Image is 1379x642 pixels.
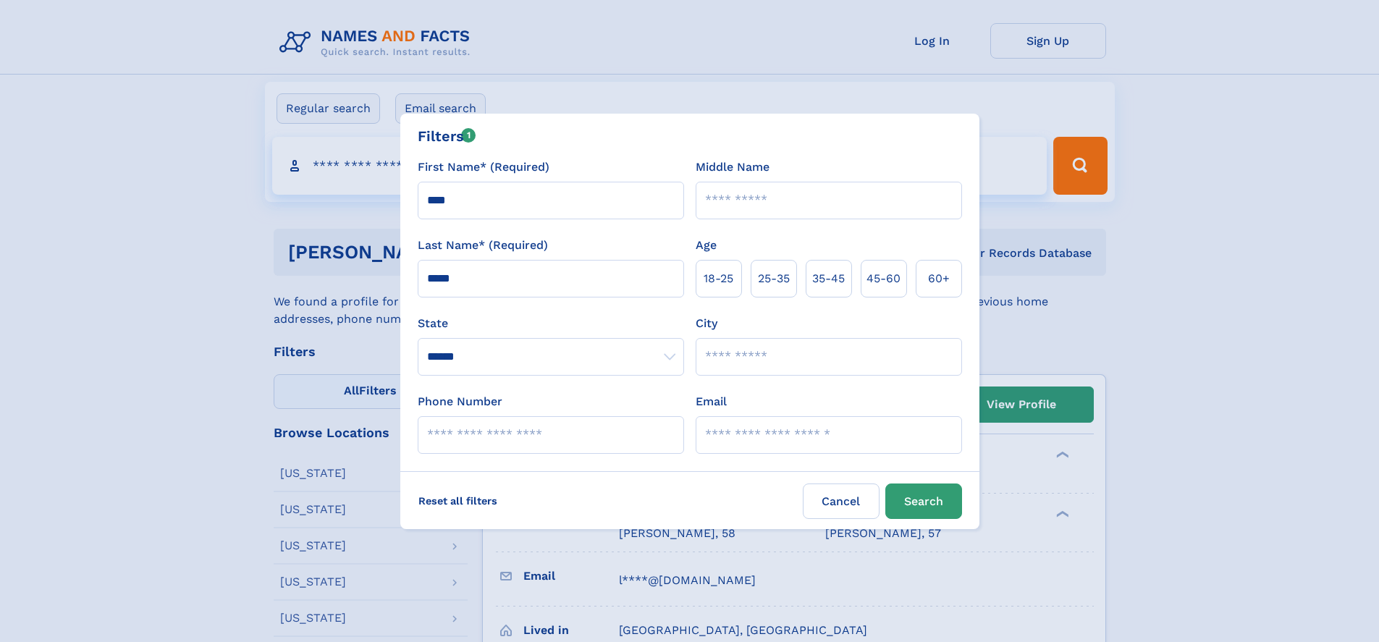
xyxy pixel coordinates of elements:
span: 18‑25 [704,270,733,287]
label: Phone Number [418,393,502,410]
label: Middle Name [696,159,769,176]
label: First Name* (Required) [418,159,549,176]
label: Reset all filters [409,483,507,518]
label: Email [696,393,727,410]
label: State [418,315,684,332]
span: 25‑35 [758,270,790,287]
label: Age [696,237,717,254]
label: City [696,315,717,332]
button: Search [885,483,962,519]
div: Filters [418,125,476,147]
span: 35‑45 [812,270,845,287]
span: 45‑60 [866,270,901,287]
label: Last Name* (Required) [418,237,548,254]
span: 60+ [928,270,950,287]
label: Cancel [803,483,880,519]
